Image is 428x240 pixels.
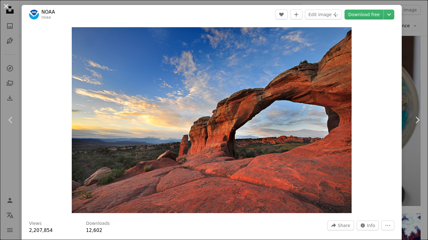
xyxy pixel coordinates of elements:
[305,10,342,19] button: Edit image
[29,228,53,233] span: 2,207,854
[41,9,55,15] a: NOAA
[290,10,302,19] button: Add to Collection
[384,10,394,19] button: Choose download size
[381,221,394,230] button: More Actions
[406,90,428,150] a: Next
[345,10,383,19] a: Download free
[338,221,350,230] span: Share
[29,10,39,19] img: Go to NOAA's profile
[327,221,354,230] button: Share this image
[367,221,375,230] span: Info
[72,27,352,213] button: Zoom in on this image
[41,15,51,19] a: noaa
[357,221,379,230] button: Stats about this image
[29,221,42,227] h3: Views
[86,228,102,233] span: 12,602
[72,27,352,213] img: brown rocky cliff under blue sky
[86,221,110,227] h3: Downloads
[275,10,288,19] button: Like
